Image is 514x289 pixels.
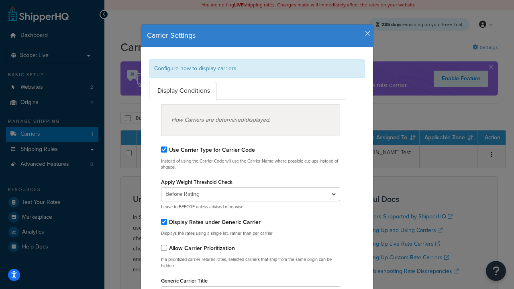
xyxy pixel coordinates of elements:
h4: Carrier Settings [147,31,367,41]
label: Apply Weight Threshold Check [161,179,233,185]
input: Use Carrier Type for Carrier Code [161,147,167,153]
p: Displays the rates using a single list, rather than per carrier [161,230,340,236]
div: Configure how to display carriers. [149,59,365,78]
input: Allow Carrier Prioritization [161,245,167,251]
label: Generic Carrier Title [161,278,208,284]
p: Instead of using the Carrier Code will use the Carrier Name where possible e.g ups instead of shq... [161,158,340,171]
label: Allow Carrier Prioritization [169,244,235,252]
label: Display Rates under Generic Carrier [169,218,261,226]
input: Display Rates under Generic Carrier [161,219,167,225]
label: Use Carrier Type for Carrier Code [169,146,255,154]
a: Display Conditions [149,82,216,100]
p: Leave to BEFORE unless advised otherwise [161,204,340,210]
div: How Carriers are determined/displayed. [161,104,340,136]
p: If a prioritized carrier returns rates, selected carriers that ship from the same origin can be h... [161,256,340,269]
